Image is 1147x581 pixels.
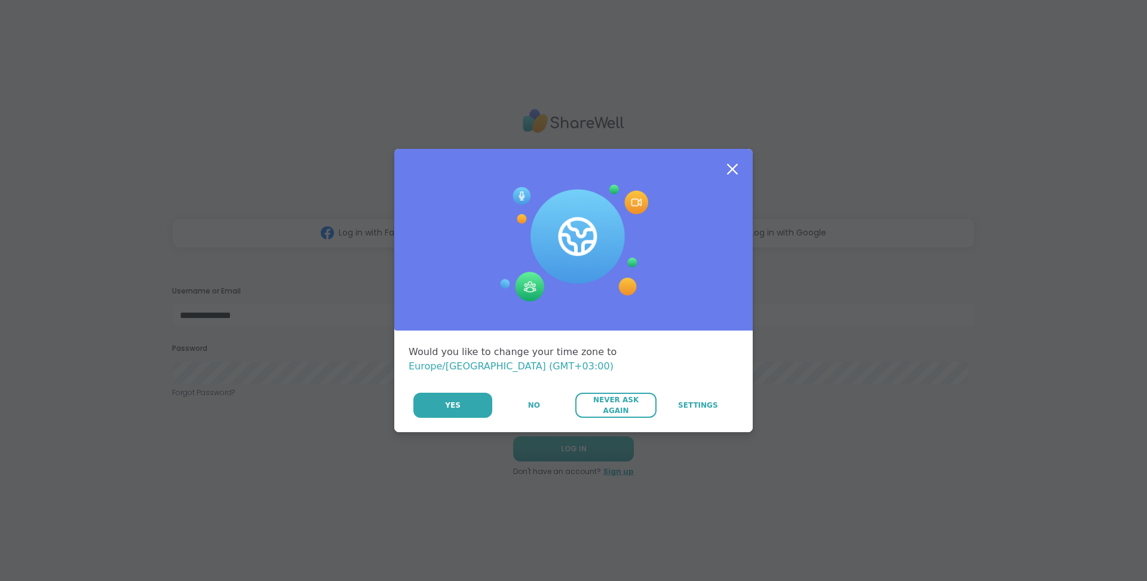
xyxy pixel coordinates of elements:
[581,395,650,416] span: Never Ask Again
[445,400,461,411] span: Yes
[413,393,492,418] button: Yes
[409,345,738,374] div: Would you like to change your time zone to
[409,360,614,372] span: Europe/[GEOGRAPHIC_DATA] (GMT+03:00)
[678,400,718,411] span: Settings
[528,400,540,411] span: No
[658,393,738,418] a: Settings
[493,393,574,418] button: No
[575,393,656,418] button: Never Ask Again
[499,185,648,302] img: Session Experience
